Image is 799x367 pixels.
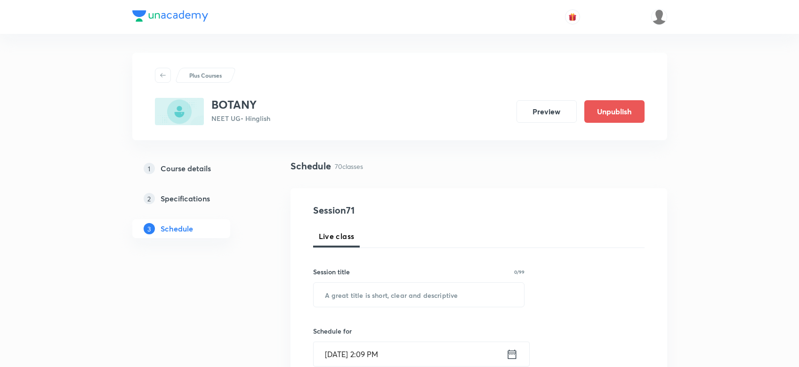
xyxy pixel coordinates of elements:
h4: Schedule [291,159,331,173]
p: 70 classes [335,161,363,171]
h6: Session title [313,267,350,277]
h6: Schedule for [313,326,525,336]
p: 1 [144,163,155,174]
button: Unpublish [584,100,645,123]
p: 3 [144,223,155,234]
p: NEET UG • Hinglish [211,113,270,123]
button: avatar [565,9,580,24]
p: Plus Courses [189,71,222,80]
h5: Course details [161,163,211,174]
p: 0/99 [514,270,525,274]
img: avatar [568,13,577,21]
button: Preview [517,100,577,123]
h3: BOTANY [211,98,270,112]
h5: Specifications [161,193,210,204]
span: Live class [319,231,355,242]
a: 2Specifications [132,189,260,208]
img: Company Logo [132,10,208,22]
a: 1Course details [132,159,260,178]
img: Shahrukh Ansari [651,9,667,25]
h4: Session 71 [313,203,485,217]
p: 2 [144,193,155,204]
img: 02EBF4A1-C731-4286-AB1E-BBD191B16D2C_plus.png [155,98,204,125]
a: Company Logo [132,10,208,24]
h5: Schedule [161,223,193,234]
input: A great title is short, clear and descriptive [314,283,525,307]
